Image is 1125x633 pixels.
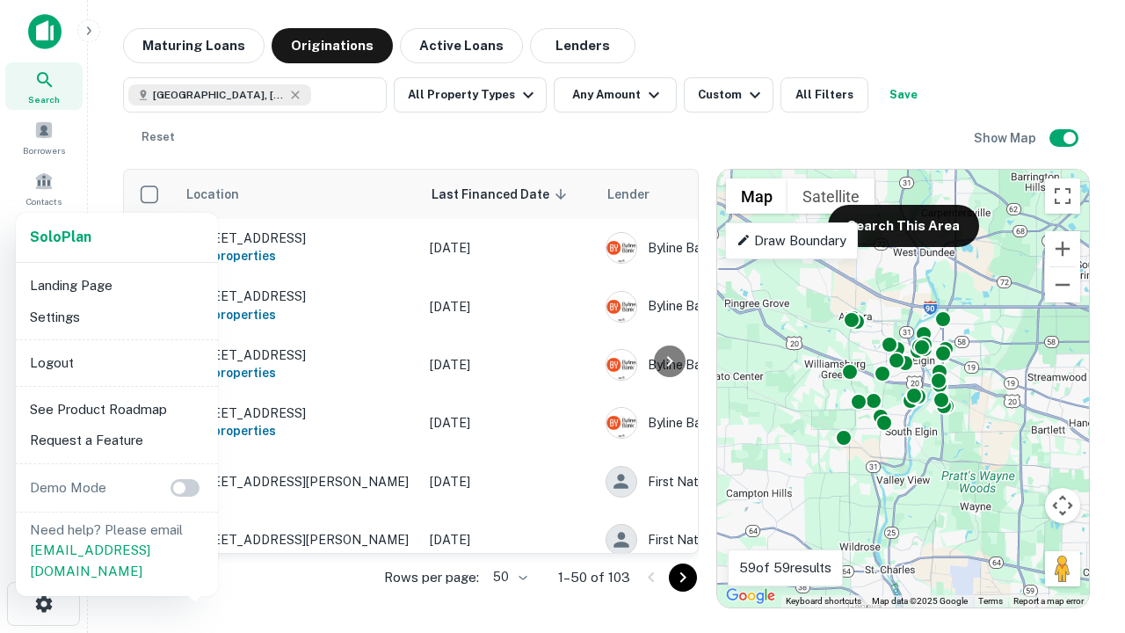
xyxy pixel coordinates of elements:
li: Landing Page [23,270,211,302]
p: Need help? Please email [30,520,204,582]
iframe: Chat Widget [1037,436,1125,520]
strong: Solo Plan [30,229,91,245]
li: Settings [23,302,211,333]
li: Request a Feature [23,425,211,456]
p: Demo Mode [23,477,113,498]
li: See Product Roadmap [23,394,211,426]
li: Logout [23,347,211,379]
a: [EMAIL_ADDRESS][DOMAIN_NAME] [30,542,150,578]
a: SoloPlan [30,227,91,248]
